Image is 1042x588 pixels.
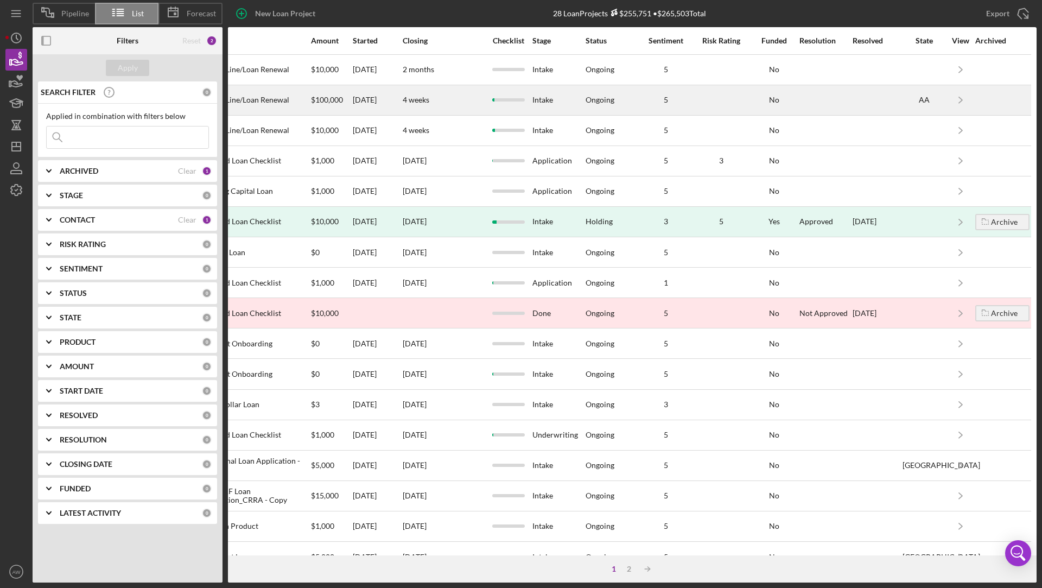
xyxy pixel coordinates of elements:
b: PRODUCT [60,338,96,346]
span: $5,000 [311,552,334,561]
div: No [749,309,798,318]
div: 0 [202,484,212,494]
div: Application [532,147,584,175]
div: [DATE] [353,86,402,115]
div: Traditional Loan Application - Copy [200,451,308,480]
div: Amount [311,36,352,45]
div: [DATE] [353,55,402,84]
div: No [749,491,798,500]
div: [DATE] [353,207,402,236]
div: Sentiment [639,36,693,45]
div: 1 [202,166,212,176]
div: Intake [532,359,584,388]
time: [DATE] [403,460,427,470]
div: Ongoing [586,248,614,257]
div: Clear [178,167,196,175]
div: 1 [639,279,693,287]
div: Ongoing [586,339,614,348]
b: ARCHIVED [60,167,98,175]
div: Funded [749,36,798,45]
div: Risk Rating [694,36,748,45]
div: 5 [639,65,693,74]
div: Archived [975,36,1030,45]
div: [DATE] [353,482,402,510]
div: HK Loan Product [200,512,308,541]
div: [DATE] [353,147,402,175]
div: $10,000 [311,299,352,327]
div: Annual Line/Loan Renewal [200,86,308,115]
b: Filters [117,36,138,45]
div: Annual Line/Loan Renewal [200,116,308,145]
div: Archive [991,305,1018,321]
div: Annual Line/Loan Renewal [200,55,308,84]
b: CLOSING DATE [60,460,112,469]
div: Working Capital Loan [200,177,308,206]
div: 5 [639,461,693,470]
div: Done [532,299,584,327]
div: Intake [532,55,584,84]
div: Checklist [485,36,531,45]
div: [DATE] [353,238,402,267]
div: 5 [639,431,693,439]
div: Underwriting [532,421,584,450]
div: Ongoing [586,553,614,561]
div: [DATE] [353,542,402,571]
span: $1,000 [311,521,334,530]
time: [DATE] [403,186,427,195]
b: START DATE [60,387,103,395]
div: [GEOGRAPHIC_DATA] [903,553,980,561]
div: Standard Loan Checklist [200,268,308,297]
text: AW [12,569,21,575]
div: [DATE] [403,217,427,226]
div: Ongoing [586,126,614,135]
time: [DATE] [403,491,427,500]
div: Export [986,3,1009,24]
div: 5 [639,522,693,530]
time: [DATE] [403,339,427,348]
b: FUNDED [60,484,91,493]
div: 5 [639,156,693,165]
time: [DATE] [403,369,427,378]
div: 0 [202,337,212,347]
div: [DATE] [853,207,901,236]
div: Ongoing [586,461,614,470]
div: 3 [639,217,693,226]
span: $10,000 [311,125,339,135]
div: Intake [532,238,584,267]
div: Intake [532,512,584,541]
span: $1,000 [311,186,334,195]
div: 0 [202,435,212,445]
div: Intake [532,116,584,145]
div: State [903,36,946,45]
div: Intake [532,451,584,480]
div: Ongoing [586,431,614,439]
div: 5 [639,370,693,378]
time: [DATE] [403,521,427,530]
div: No [749,431,798,439]
div: Lenderfit Onboarding [200,359,308,388]
div: HIAS EAF Loan Application_CRRA - Copy [200,482,308,510]
div: Intake [532,329,584,358]
div: 0 [202,410,212,420]
div: Standard Loan Checklist [200,421,308,450]
div: 3 [694,156,748,165]
div: 5 [639,96,693,104]
button: Archive [975,214,1030,230]
b: SEARCH FILTER [41,88,96,97]
div: Intake [532,542,584,571]
div: [DATE] [353,359,402,388]
div: 5 [639,491,693,500]
b: RESOLVED [60,411,98,420]
div: Resolution [799,36,852,45]
span: $1,000 [311,278,334,287]
time: [DATE] [403,552,427,561]
div: Reset [182,36,201,45]
div: 5 [694,217,748,226]
button: New Loan Project [228,3,326,24]
b: LATEST ACTIVITY [60,509,121,517]
div: Status [586,36,638,45]
time: 4 weeks [403,95,429,104]
div: No [749,248,798,257]
div: Applied in combination with filters below [46,112,209,121]
b: SENTIMENT [60,264,103,273]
